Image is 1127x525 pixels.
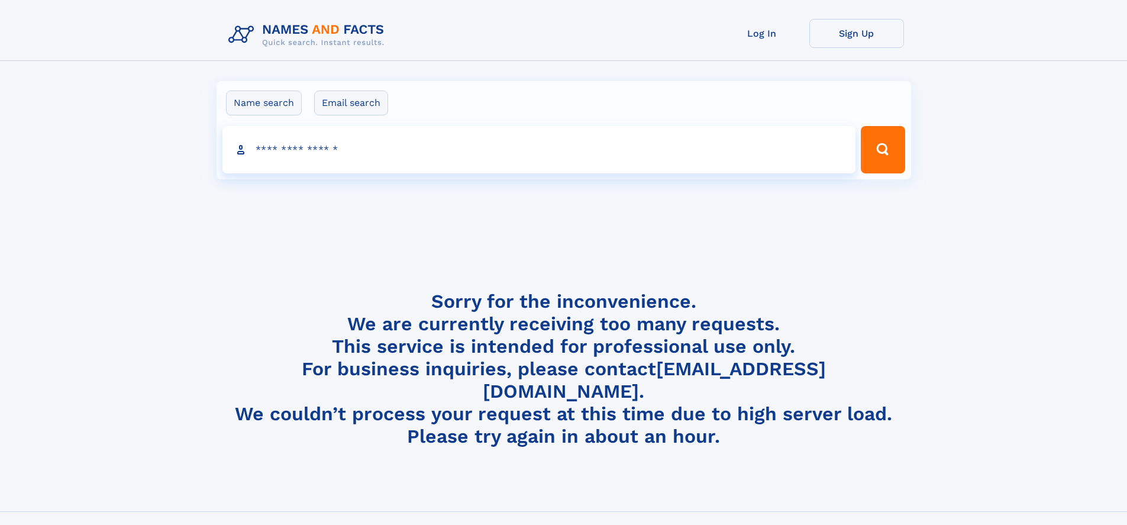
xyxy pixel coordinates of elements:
[715,19,809,48] a: Log In
[224,290,904,448] h4: Sorry for the inconvenience. We are currently receiving too many requests. This service is intend...
[222,126,856,173] input: search input
[314,91,388,115] label: Email search
[224,19,394,51] img: Logo Names and Facts
[226,91,302,115] label: Name search
[861,126,905,173] button: Search Button
[809,19,904,48] a: Sign Up
[483,357,826,402] a: [EMAIL_ADDRESS][DOMAIN_NAME]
